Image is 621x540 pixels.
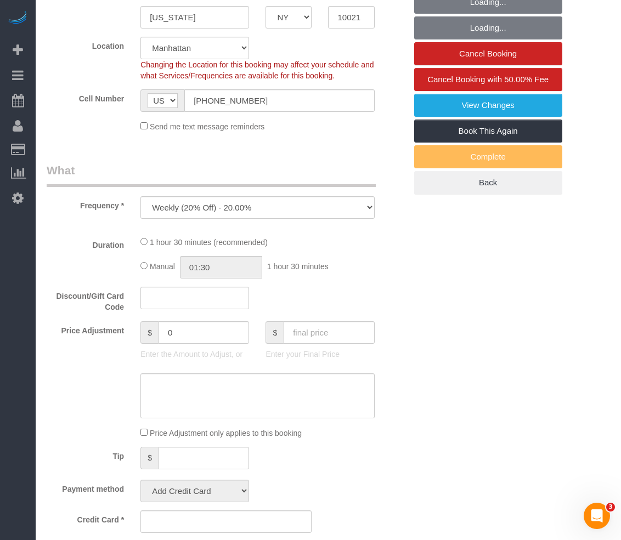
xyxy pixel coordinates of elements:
span: Changing the Location for this booking may affect your schedule and what Services/Frequencies are... [140,60,374,80]
label: Credit Card * [38,510,132,525]
label: Location [38,37,132,52]
a: Back [414,171,562,194]
input: Zip Code [328,6,374,29]
input: final price [284,321,374,344]
iframe: Intercom live chat [584,503,610,529]
span: Send me text message reminders [150,122,264,131]
span: 3 [606,503,615,511]
label: Discount/Gift Card Code [38,287,132,312]
label: Payment method [38,480,132,494]
a: View Changes [414,94,562,117]
p: Enter your Final Price [266,349,374,360]
iframe: Secure card payment input frame [150,516,302,526]
span: Manual [150,262,175,271]
a: Book This Again [414,120,562,143]
p: Enter the Amount to Adjust, or [140,349,249,360]
span: $ [266,321,284,344]
span: $ [140,447,159,469]
label: Cell Number [38,89,132,104]
label: Tip [38,447,132,462]
a: Cancel Booking with 50.00% Fee [414,68,562,91]
legend: What [47,162,376,187]
span: Cancel Booking with 50.00% Fee [427,75,549,84]
span: 1 hour 30 minutes (recommended) [150,238,268,247]
input: Cell Number [184,89,374,112]
label: Frequency * [38,196,132,211]
span: 1 hour 30 minutes [267,262,329,271]
label: Price Adjustment [38,321,132,336]
span: $ [140,321,159,344]
label: Duration [38,236,132,251]
a: Cancel Booking [414,42,562,65]
span: Price Adjustment only applies to this booking [150,429,302,437]
img: Automaid Logo [7,11,29,26]
input: City [140,6,249,29]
